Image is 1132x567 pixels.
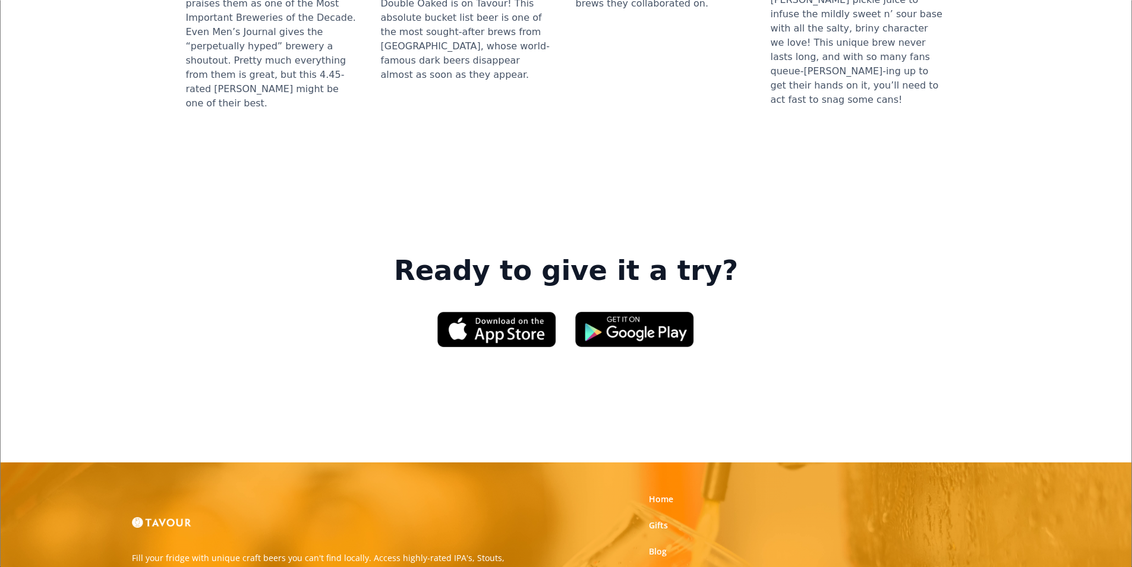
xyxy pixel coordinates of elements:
a: Blog [649,546,667,557]
strong: Ready to give it a try? [394,254,738,288]
a: Home [649,493,673,505]
a: Gifts [649,519,668,531]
